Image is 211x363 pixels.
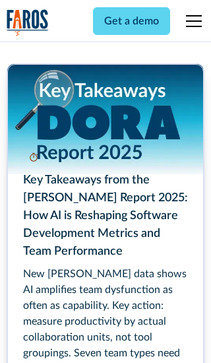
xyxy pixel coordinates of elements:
[7,9,49,36] a: home
[7,9,49,36] img: Logo of the analytics and reporting company Faros.
[178,5,204,37] div: menu
[93,7,170,35] a: Get a demo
